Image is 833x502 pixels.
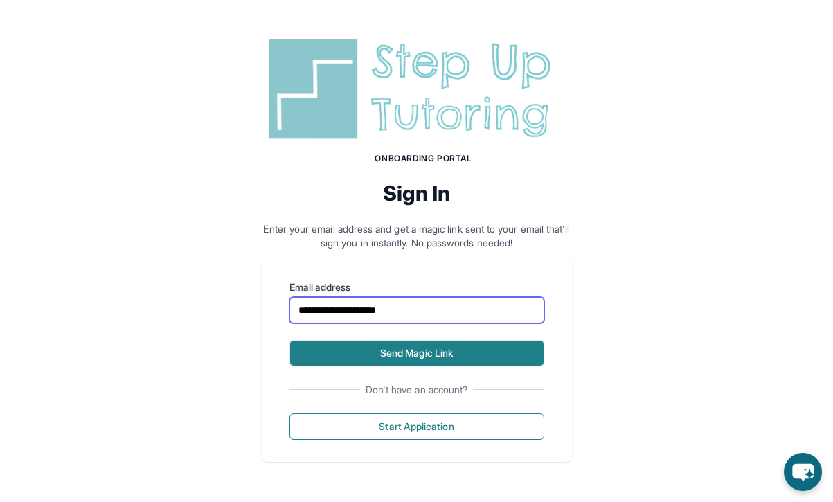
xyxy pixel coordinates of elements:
[784,453,822,491] button: chat-button
[289,280,544,294] label: Email address
[289,413,544,440] button: Start Application
[262,222,572,250] p: Enter your email address and get a magic link sent to your email that'll sign you in instantly. N...
[289,340,544,366] button: Send Magic Link
[276,153,572,164] h1: Onboarding Portal
[262,181,572,206] h2: Sign In
[360,383,474,397] span: Don't have an account?
[262,33,572,145] img: Step Up Tutoring horizontal logo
